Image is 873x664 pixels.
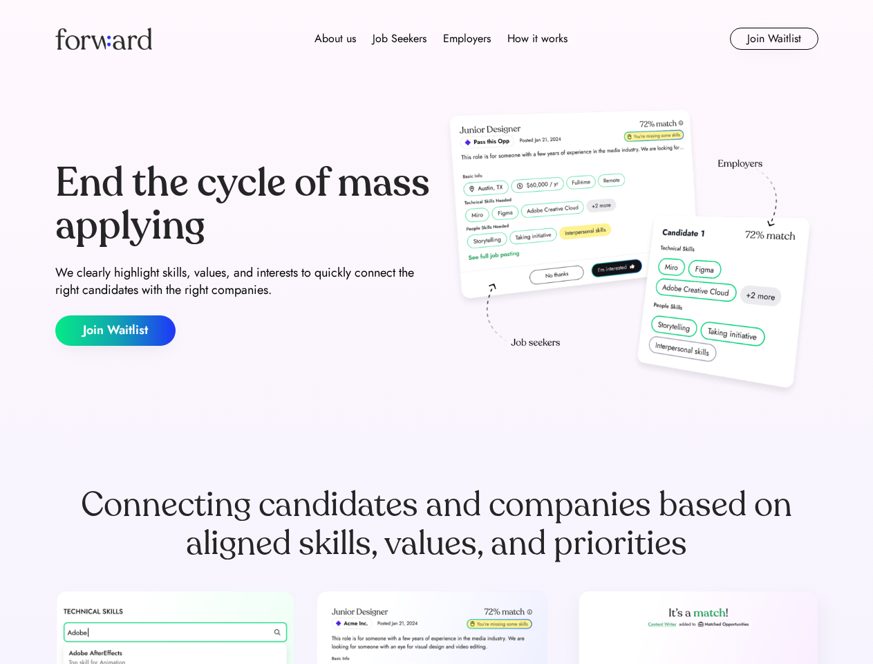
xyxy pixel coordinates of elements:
img: hero-image.png [442,105,818,403]
div: Job Seekers [373,30,426,47]
div: About us [315,30,356,47]
button: Join Waitlist [55,315,176,346]
button: Join Waitlist [730,28,818,50]
div: How it works [507,30,567,47]
div: Connecting candidates and companies based on aligned skills, values, and priorities [55,486,818,563]
div: We clearly highlight skills, values, and interests to quickly connect the right candidates with t... [55,264,431,299]
div: Employers [443,30,491,47]
img: Forward logo [55,28,152,50]
div: End the cycle of mass applying [55,162,431,247]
